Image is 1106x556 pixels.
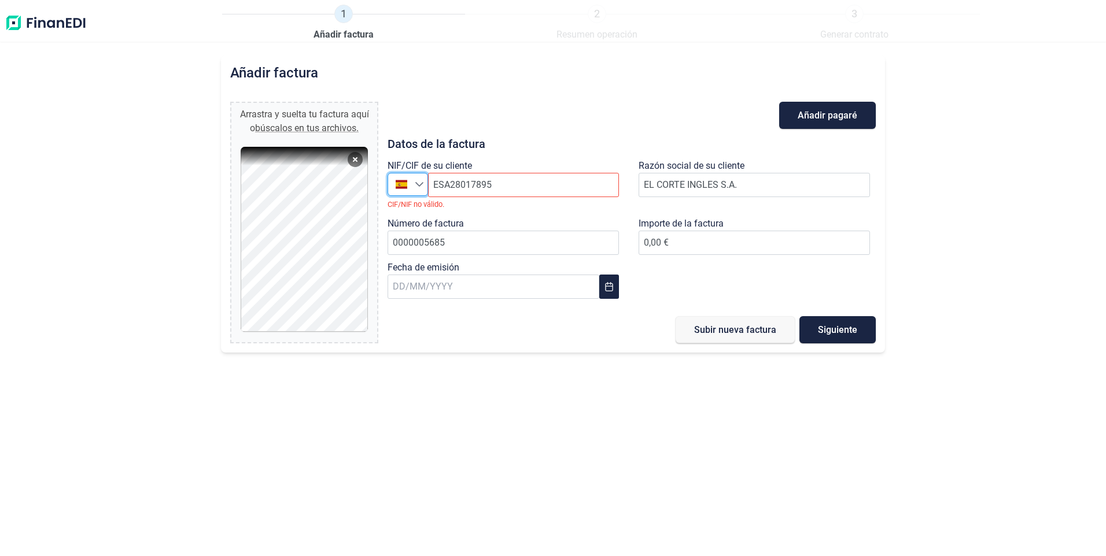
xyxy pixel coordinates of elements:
label: Importe de la factura [639,217,724,231]
span: Subir nueva factura [694,325,776,334]
div: Arrastra y suelta tu factura aquí o [236,108,373,135]
button: Siguiente [799,316,876,343]
span: Añadir pagaré [798,111,857,120]
label: Razón social de su cliente [639,159,744,173]
a: 1Añadir factura [314,5,374,42]
span: Añadir factura [314,28,374,42]
label: Número de factura [388,217,464,231]
span: búscalos en tus archivos. [255,123,359,134]
span: Siguiente [818,325,857,334]
label: NIF/CIF de su cliente [388,159,472,173]
button: Subir nueva factura [676,316,795,343]
h2: Añadir factura [230,65,318,81]
button: Choose Date [599,275,619,299]
div: Seleccione un país [415,173,428,195]
img: Logo de aplicación [5,5,87,42]
button: Añadir pagaré [779,102,876,129]
img: ES [396,179,407,190]
input: DD/MM/YYYY [388,275,599,299]
span: 1 [334,5,353,23]
h3: Datos de la factura [388,138,875,150]
label: Fecha de emisión [388,261,459,275]
small: CIF/NIF no válido. [388,200,444,209]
